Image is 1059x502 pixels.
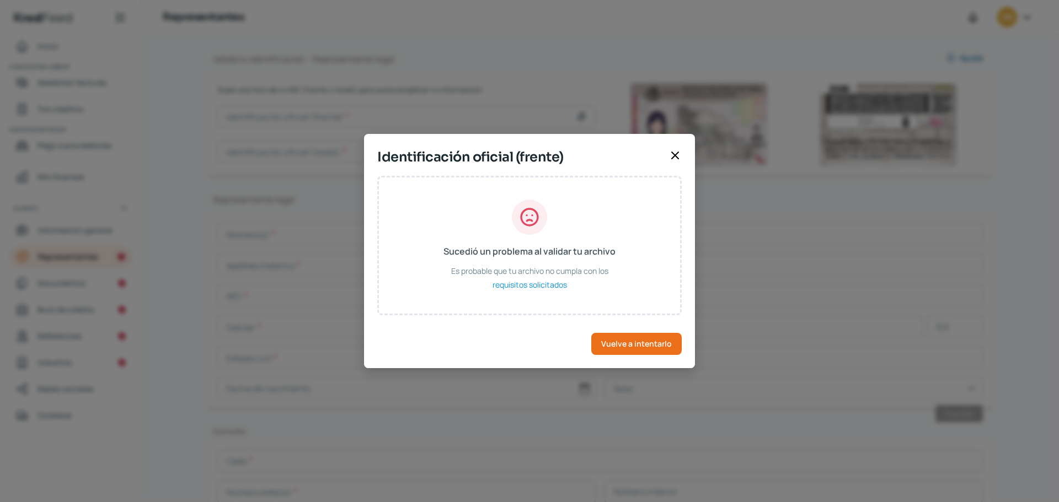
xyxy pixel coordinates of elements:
[451,264,608,278] span: Es probable que tu archivo no cumpla con los
[493,278,567,292] span: requisitos solicitados
[377,147,664,167] span: Identificación oficial (frente)
[443,244,616,260] span: Sucedió un problema al validar tu archivo
[591,333,682,355] button: Vuelve a intentarlo
[512,199,547,235] img: Sucedió un problema al validar tu archivo
[601,340,672,348] span: Vuelve a intentarlo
